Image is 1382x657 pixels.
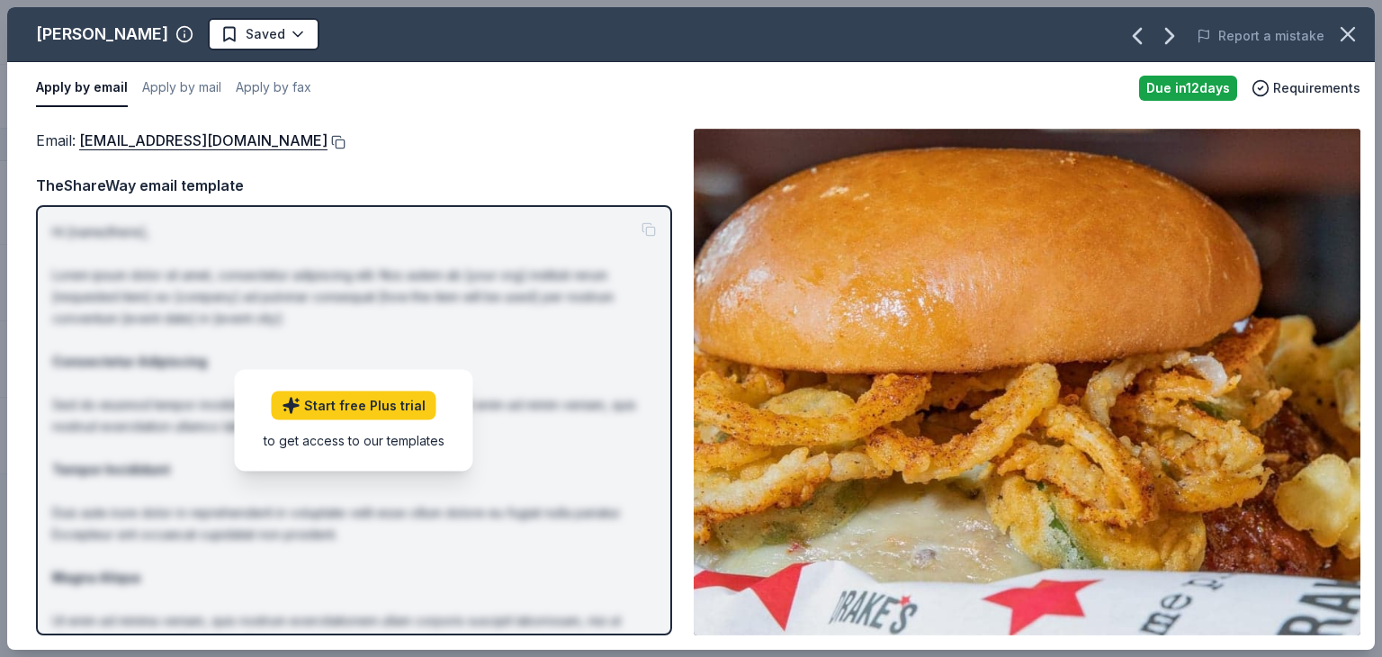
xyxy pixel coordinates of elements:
[52,354,207,369] strong: Consectetur Adipiscing
[236,69,311,107] button: Apply by fax
[1252,77,1360,99] button: Requirements
[36,20,168,49] div: [PERSON_NAME]
[694,129,1360,635] img: Image for Drake's
[36,69,128,107] button: Apply by email
[264,430,444,449] div: to get access to our templates
[272,391,436,419] a: Start free Plus trial
[246,23,285,45] span: Saved
[36,174,672,197] div: TheShareWay email template
[52,570,140,585] strong: Magna Aliqua
[52,462,170,477] strong: Tempor Incididunt
[79,129,328,152] a: [EMAIL_ADDRESS][DOMAIN_NAME]
[208,18,319,50] button: Saved
[142,69,221,107] button: Apply by mail
[1197,25,1324,47] button: Report a mistake
[1273,77,1360,99] span: Requirements
[1139,76,1237,101] div: Due in 12 days
[36,131,328,149] span: Email :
